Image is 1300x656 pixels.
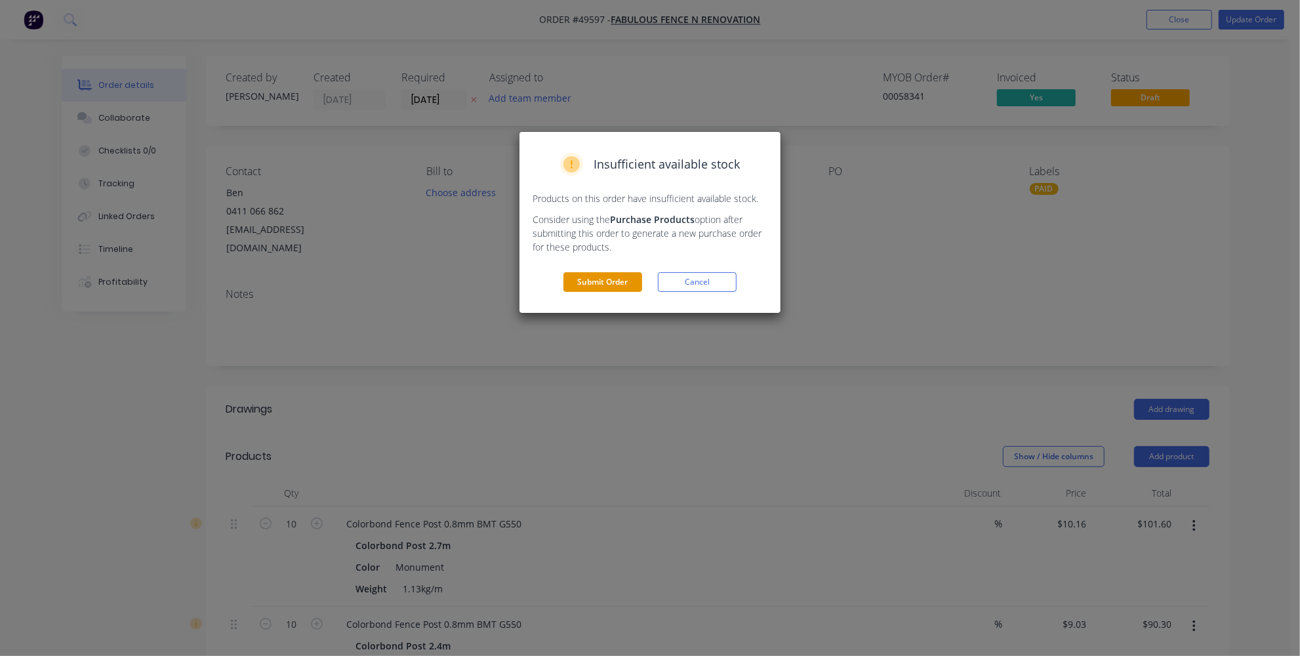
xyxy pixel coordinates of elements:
p: Products on this order have insufficient available stock. [533,192,767,205]
p: Consider using the option after submitting this order to generate a new purchase order for these ... [533,213,767,254]
span: Insufficient available stock [594,155,740,173]
button: Submit Order [563,272,642,292]
strong: Purchase Products [610,213,695,226]
button: Cancel [658,272,737,292]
